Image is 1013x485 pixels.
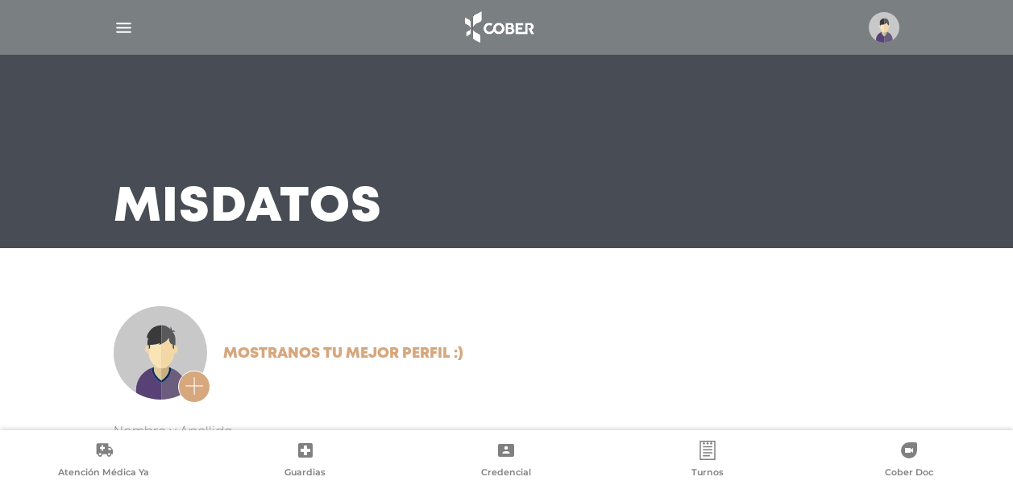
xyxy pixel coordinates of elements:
[58,466,149,481] span: Atención Médica Ya
[3,441,205,482] a: Atención Médica Ya
[114,18,134,38] img: Cober_menu-lines-white.svg
[691,466,724,481] span: Turnos
[205,441,406,482] a: Guardias
[456,8,541,47] img: logo_cober_home-white.png
[481,466,531,481] span: Credencial
[406,441,608,482] a: Credencial
[885,466,933,481] span: Cober Doc
[808,441,1010,482] a: Cober Doc
[223,346,463,363] h2: Mostranos tu mejor perfil :)
[114,187,382,229] h3: Mis Datos
[114,423,233,442] label: Nombre y Apellido
[869,12,899,43] img: profile-placeholder.svg
[607,441,808,482] a: Turnos
[284,466,326,481] span: Guardias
